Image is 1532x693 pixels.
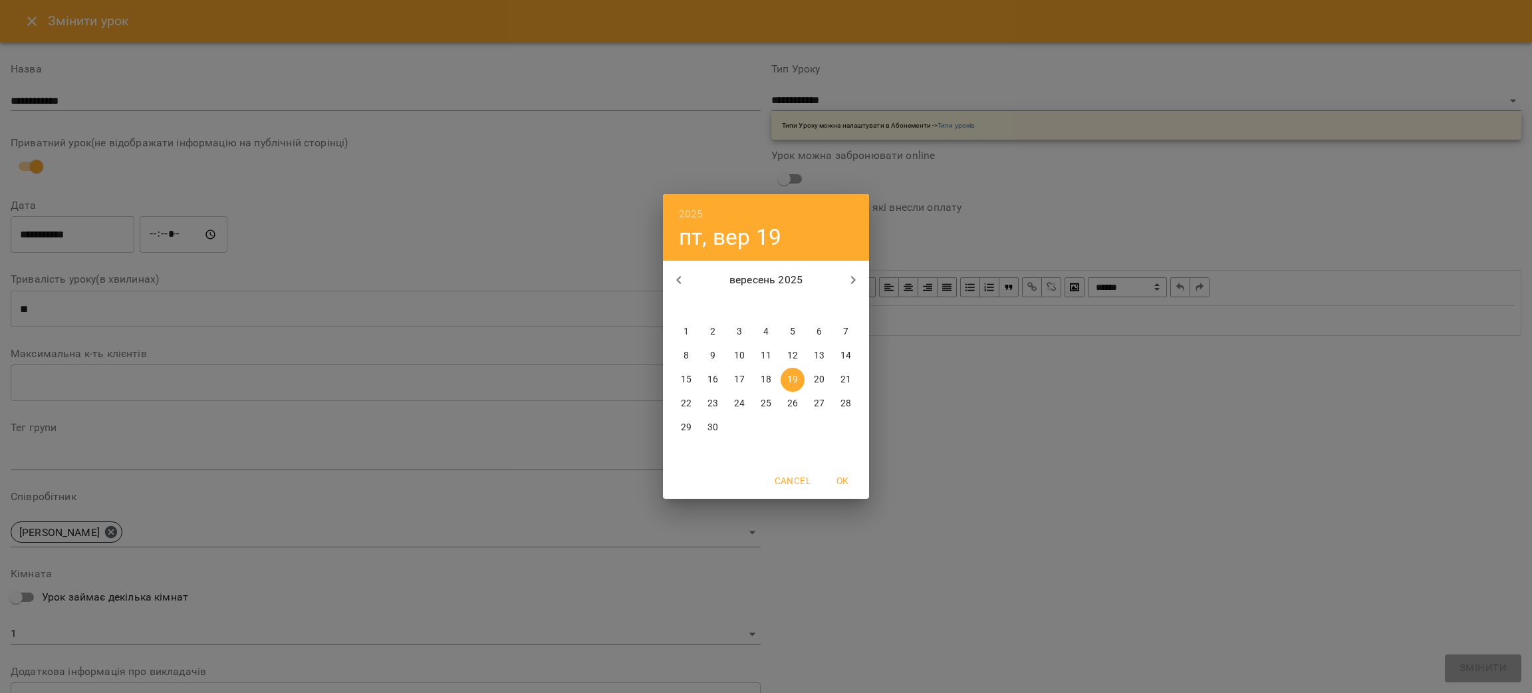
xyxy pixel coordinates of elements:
[727,392,751,416] button: 24
[827,473,858,489] span: OK
[807,300,831,313] span: сб
[674,320,698,344] button: 1
[727,300,751,313] span: ср
[814,397,825,410] p: 27
[681,373,692,386] p: 15
[684,349,689,362] p: 8
[727,344,751,368] button: 10
[684,325,689,339] p: 1
[674,416,698,440] button: 29
[840,349,851,362] p: 14
[734,373,745,386] p: 17
[674,300,698,313] span: пн
[727,320,751,344] button: 3
[681,421,692,434] p: 29
[701,368,725,392] button: 16
[707,373,718,386] p: 16
[754,300,778,313] span: чт
[807,368,831,392] button: 20
[754,344,778,368] button: 11
[814,373,825,386] p: 20
[679,205,703,223] button: 2025
[710,349,715,362] p: 9
[814,349,825,362] p: 13
[754,368,778,392] button: 18
[727,368,751,392] button: 17
[734,397,745,410] p: 24
[701,416,725,440] button: 30
[834,344,858,368] button: 14
[701,300,725,313] span: вт
[679,223,781,251] button: пт, вер 19
[807,320,831,344] button: 6
[787,397,798,410] p: 26
[840,397,851,410] p: 28
[807,344,831,368] button: 13
[701,344,725,368] button: 9
[701,320,725,344] button: 2
[834,392,858,416] button: 28
[761,349,771,362] p: 11
[781,300,805,313] span: пт
[681,397,692,410] p: 22
[710,325,715,339] p: 2
[817,325,822,339] p: 6
[781,344,805,368] button: 12
[674,344,698,368] button: 8
[734,349,745,362] p: 10
[834,300,858,313] span: нд
[707,421,718,434] p: 30
[701,392,725,416] button: 23
[695,272,838,288] p: вересень 2025
[843,325,848,339] p: 7
[787,349,798,362] p: 12
[781,392,805,416] button: 26
[834,320,858,344] button: 7
[821,469,864,493] button: OK
[761,373,771,386] p: 18
[754,392,778,416] button: 25
[840,373,851,386] p: 21
[775,473,811,489] span: Cancel
[674,368,698,392] button: 15
[674,392,698,416] button: 22
[834,368,858,392] button: 21
[769,469,816,493] button: Cancel
[737,325,742,339] p: 3
[781,320,805,344] button: 5
[754,320,778,344] button: 4
[781,368,805,392] button: 19
[790,325,795,339] p: 5
[707,397,718,410] p: 23
[807,392,831,416] button: 27
[787,373,798,386] p: 19
[761,397,771,410] p: 25
[763,325,769,339] p: 4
